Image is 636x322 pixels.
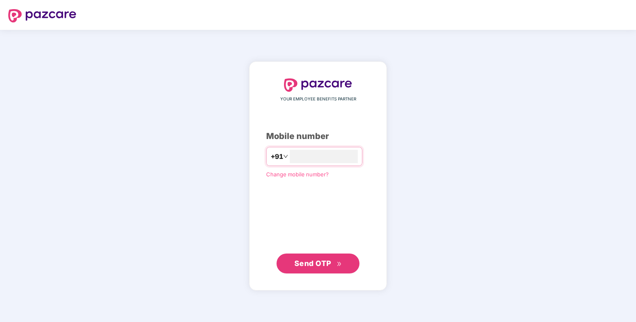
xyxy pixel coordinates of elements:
[277,254,359,273] button: Send OTPdouble-right
[283,154,288,159] span: down
[266,130,370,143] div: Mobile number
[8,9,76,22] img: logo
[266,171,329,178] a: Change mobile number?
[284,78,352,92] img: logo
[337,261,342,267] span: double-right
[271,151,283,162] span: +91
[280,96,356,102] span: YOUR EMPLOYEE BENEFITS PARTNER
[294,259,331,268] span: Send OTP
